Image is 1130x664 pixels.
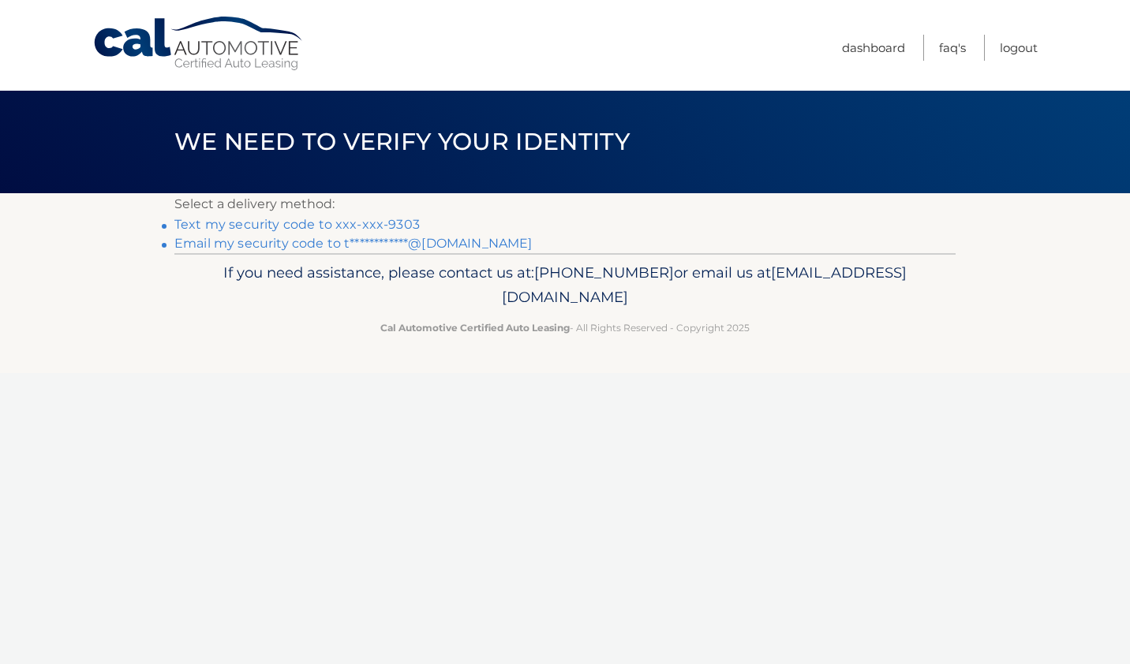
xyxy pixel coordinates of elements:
[92,16,305,72] a: Cal Automotive
[1000,35,1038,61] a: Logout
[842,35,905,61] a: Dashboard
[174,127,630,156] span: We need to verify your identity
[185,260,945,311] p: If you need assistance, please contact us at: or email us at
[534,263,674,282] span: [PHONE_NUMBER]
[174,217,420,232] a: Text my security code to xxx-xxx-9303
[174,193,956,215] p: Select a delivery method:
[185,319,945,336] p: - All Rights Reserved - Copyright 2025
[939,35,966,61] a: FAQ's
[380,322,570,334] strong: Cal Automotive Certified Auto Leasing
